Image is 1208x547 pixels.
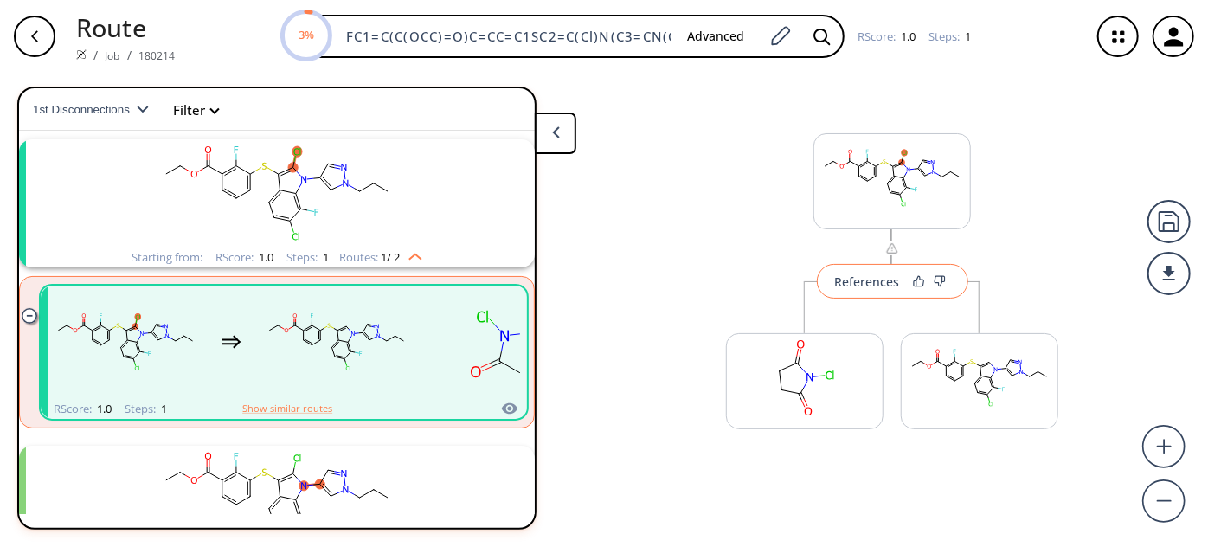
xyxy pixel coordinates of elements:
span: 1 [158,401,167,416]
svg: CCCn1cc(-n2cc(Sc3cccc(C(=O)OCC)c3F)c3ccc(Cl)c(F)c32)cn1 [902,334,1057,422]
img: warning [885,241,899,255]
svg: O=C1CCC(=O)N1Cl [727,334,883,422]
svg: CCCn1cc(-n2c(Cl)c(Sc3cccc(C(=O)OCC)c3F)c3ccc(Cl)c(F)c32)cn1 [814,134,970,222]
text: 3% [299,27,314,42]
div: Steps : [928,31,971,42]
div: References [835,276,900,287]
img: Up [400,247,422,261]
span: 1.0 [898,29,916,44]
svg: CCCn1cc(-n2c(Cl)c(Sc3cccc(C(=O)OCC)c3F)c3ccc(Cl)c(F)c32)cn1 [48,288,203,396]
li: / [93,46,98,64]
button: Filter [163,104,218,117]
svg: CCCn1cc(-n2c(Cl)c(Sc3cccc(C(=O)OCC)c3F)c3ccc(Cl)c(F)c32)cn1 [52,139,502,248]
div: Starting from: [132,252,202,263]
li: / [127,46,132,64]
span: 1 / 2 [381,252,400,263]
div: Steps : [286,252,329,263]
svg: O=C1CCC(=O)N1Cl [432,288,588,396]
span: 1 [962,29,971,44]
a: 180214 [138,48,176,63]
button: 1st Disconnections [33,89,163,131]
p: Route [76,9,176,46]
div: Routes: [339,252,422,263]
svg: CCCn1cc(-n2cc(Sc3cccc(C(=O)OCC)c3F)c3ccc(Cl)c(F)c32)cn1 [259,288,414,396]
img: Spaya logo [76,49,87,60]
span: 1.0 [256,249,273,265]
div: Steps : [125,403,167,415]
span: 1.0 [94,401,112,416]
div: RScore : [215,252,273,263]
a: Job [105,48,119,63]
div: RScore : [54,403,112,415]
button: Show similar routes [242,401,332,416]
button: References [817,264,968,299]
span: 1st Disconnections [33,103,137,116]
div: RScore : [858,31,916,42]
span: 1 [320,249,329,265]
input: Enter SMILES [336,28,673,45]
button: Advanced [673,21,758,53]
